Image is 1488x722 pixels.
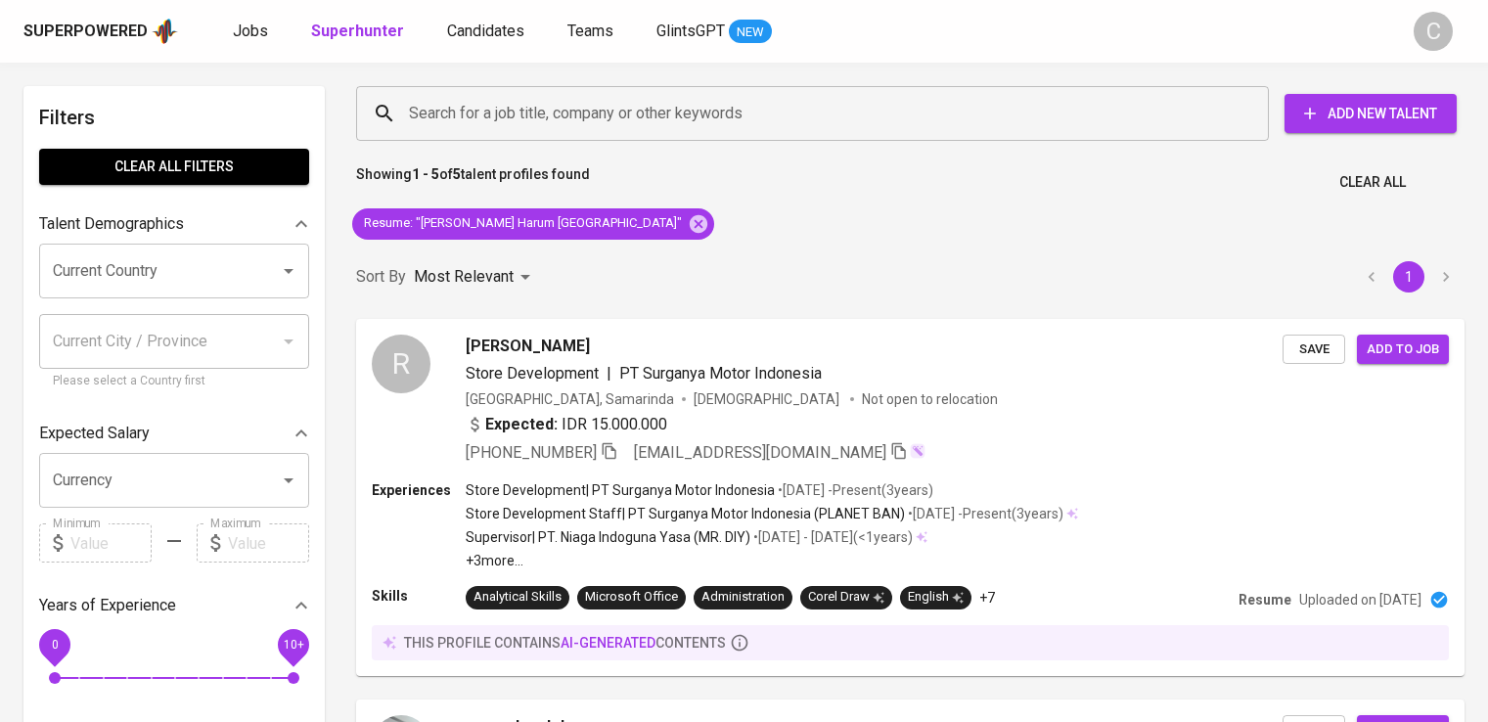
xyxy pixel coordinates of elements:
[1300,102,1441,126] span: Add New Talent
[372,480,466,500] p: Experiences
[53,372,295,391] p: Please select a Country first
[23,17,178,46] a: Superpoweredapp logo
[585,588,678,607] div: Microsoft Office
[283,638,303,652] span: 10+
[372,335,430,393] div: R
[1283,335,1345,365] button: Save
[862,389,998,409] p: Not open to relocation
[51,638,58,652] span: 0
[466,551,1078,570] p: +3 more ...
[1292,338,1335,361] span: Save
[567,22,613,40] span: Teams
[23,21,148,43] div: Superpowered
[414,265,514,289] p: Most Relevant
[694,389,842,409] span: [DEMOGRAPHIC_DATA]
[453,166,461,182] b: 5
[412,166,439,182] b: 1 - 5
[1353,261,1465,293] nav: pagination navigation
[70,523,152,563] input: Value
[634,443,886,462] span: [EMAIL_ADDRESS][DOMAIN_NAME]
[447,22,524,40] span: Candidates
[39,102,309,133] h6: Filters
[979,588,995,608] p: +7
[39,204,309,244] div: Talent Demographics
[55,155,293,179] span: Clear All filters
[352,214,694,233] span: Resume : "[PERSON_NAME] Harum [GEOGRAPHIC_DATA]"
[1339,170,1406,195] span: Clear All
[1414,12,1453,51] div: C
[466,527,750,547] p: Supervisor | PT. Niaga Indoguna Yasa (MR. DIY)
[356,319,1465,676] a: R[PERSON_NAME]Store Development|PT Surganya Motor Indonesia[GEOGRAPHIC_DATA], Samarinda[DEMOGRAPH...
[152,17,178,46] img: app logo
[908,588,964,607] div: English
[404,633,726,653] p: this profile contains contents
[1357,335,1449,365] button: Add to job
[1367,338,1439,361] span: Add to job
[1299,590,1421,609] p: Uploaded on [DATE]
[228,523,309,563] input: Value
[808,588,884,607] div: Corel Draw
[750,527,913,547] p: • [DATE] - [DATE] ( <1 years )
[1393,261,1424,293] button: page 1
[607,362,611,385] span: |
[414,259,537,295] div: Most Relevant
[775,480,933,500] p: • [DATE] - Present ( 3 years )
[372,586,466,606] p: Skills
[275,257,302,285] button: Open
[619,364,822,383] span: PT Surganya Motor Indonesia
[910,443,925,459] img: magic_wand.svg
[447,20,528,44] a: Candidates
[473,588,562,607] div: Analytical Skills
[233,22,268,40] span: Jobs
[39,586,309,625] div: Years of Experience
[275,467,302,494] button: Open
[39,594,176,617] p: Years of Experience
[701,588,785,607] div: Administration
[39,149,309,185] button: Clear All filters
[352,208,714,240] div: Resume: "[PERSON_NAME] Harum [GEOGRAPHIC_DATA]"
[485,413,558,436] b: Expected:
[656,20,772,44] a: GlintsGPT NEW
[466,389,674,409] div: [GEOGRAPHIC_DATA], Samarinda
[1331,164,1414,201] button: Clear All
[561,635,655,651] span: AI-generated
[233,20,272,44] a: Jobs
[567,20,617,44] a: Teams
[1239,590,1291,609] p: Resume
[905,504,1063,523] p: • [DATE] - Present ( 3 years )
[356,265,406,289] p: Sort By
[311,20,408,44] a: Superhunter
[356,164,590,201] p: Showing of talent profiles found
[39,414,309,453] div: Expected Salary
[466,443,597,462] span: [PHONE_NUMBER]
[311,22,404,40] b: Superhunter
[466,413,667,436] div: IDR 15.000.000
[656,22,725,40] span: GlintsGPT
[466,480,775,500] p: Store Development | PT Surganya Motor Indonesia
[466,504,905,523] p: Store Development Staff | PT Surganya Motor Indonesia (PLANET BAN)
[466,364,599,383] span: Store Development
[729,23,772,42] span: NEW
[1285,94,1457,133] button: Add New Talent
[466,335,590,358] span: [PERSON_NAME]
[39,422,150,445] p: Expected Salary
[39,212,184,236] p: Talent Demographics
